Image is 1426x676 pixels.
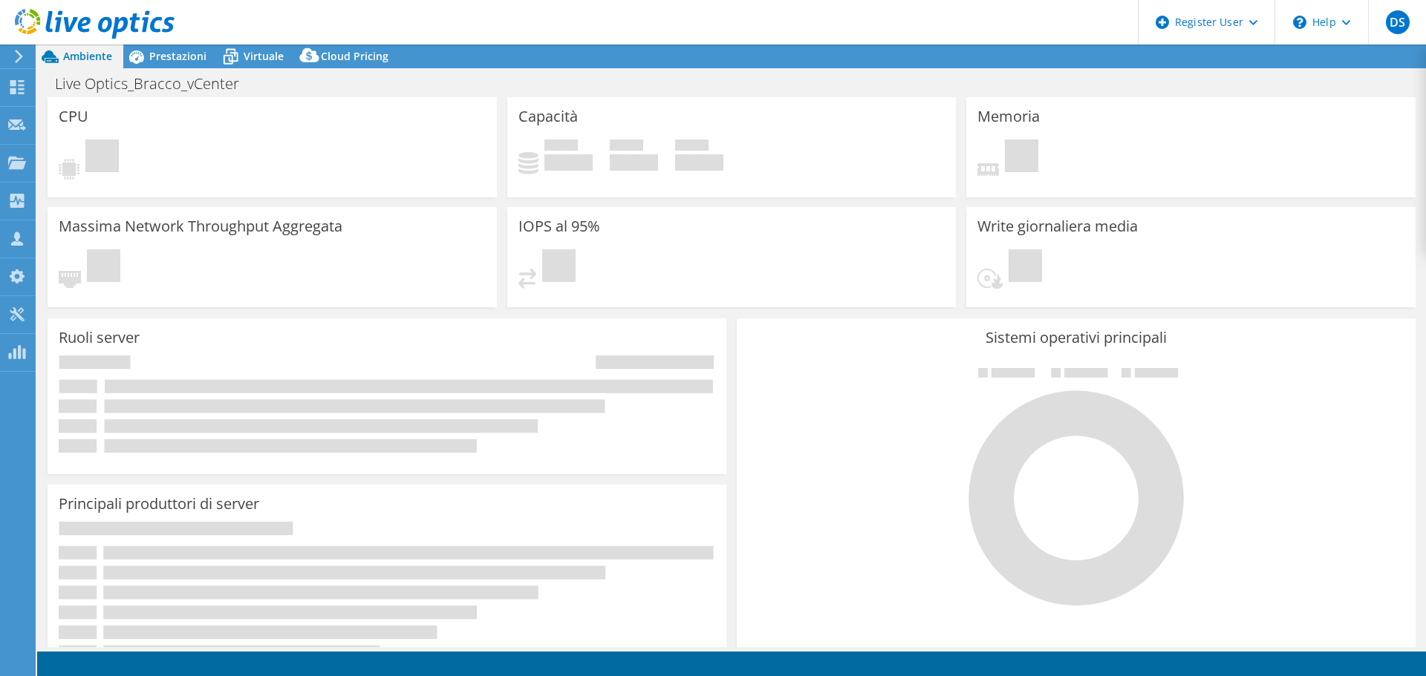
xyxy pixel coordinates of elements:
[59,108,88,125] h3: CPU
[321,49,388,63] span: Cloud Pricing
[977,108,1040,125] h3: Memoria
[518,108,578,125] h3: Capacità
[748,329,1404,346] h3: Sistemi operativi principali
[542,249,576,286] span: In sospeso
[59,329,140,346] h3: Ruoli server
[48,76,262,92] h1: Live Optics_Bracco_vCenter
[518,218,600,234] h3: IOPS al 95%
[59,218,342,234] h3: Massima Network Throughput Aggregata
[63,49,112,63] span: Ambiente
[675,140,709,154] span: Totale
[85,140,119,176] span: In sospeso
[1293,16,1306,29] svg: \n
[544,140,578,154] span: In uso
[544,154,593,171] h4: 0 GiB
[59,496,259,512] h3: Principali produttori di server
[1009,249,1042,286] span: In sospeso
[149,49,206,63] span: Prestazioni
[610,154,658,171] h4: 0 GiB
[87,249,120,286] span: In sospeso
[610,140,643,154] span: Disponibile
[244,49,284,63] span: Virtuale
[977,218,1138,234] h3: Write giornaliera media
[1386,10,1410,34] span: DS
[675,154,723,171] h4: 0 GiB
[1005,140,1038,176] span: In sospeso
